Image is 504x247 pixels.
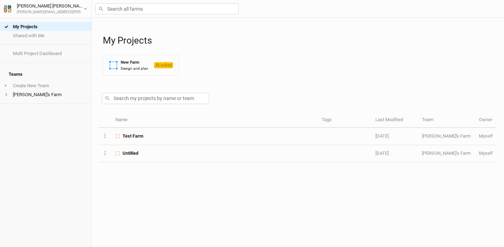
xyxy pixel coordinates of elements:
th: Tags [318,113,371,128]
div: [PERSON_NAME] [PERSON_NAME] [17,3,83,10]
span: anna.kathawala@berkeley.edu [479,133,493,139]
span: Test Farm [123,133,143,139]
th: Name [111,113,318,128]
button: [PERSON_NAME] [PERSON_NAME][PERSON_NAME][EMAIL_ADDRESS][PERSON_NAME][DOMAIN_NAME] [4,2,88,15]
div: New Farm [121,59,148,65]
th: Owner [475,113,497,128]
td: [PERSON_NAME]'s Farm [418,145,475,162]
td: [PERSON_NAME]'s Farm [418,128,475,145]
span: anna.kathawala@berkeley.edu [479,150,493,156]
span: May 10, 2025 4:14 PM [375,150,389,156]
input: Search all farms [95,3,239,14]
h1: My Projects [103,35,497,46]
span: + [4,83,7,89]
div: Design and plan [121,66,148,71]
th: Team [418,113,475,128]
span: Untitled [123,150,138,157]
button: New FarmDesign and planLocked [103,55,179,76]
div: [PERSON_NAME][EMAIL_ADDRESS][PERSON_NAME][DOMAIN_NAME] [17,10,83,15]
h4: Teams [4,67,87,81]
th: Last Modified [371,113,418,128]
span: May 18, 2025 1:39 PM [375,133,389,139]
input: Search my projects by name or team [102,93,209,104]
span: Locked [154,62,173,68]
